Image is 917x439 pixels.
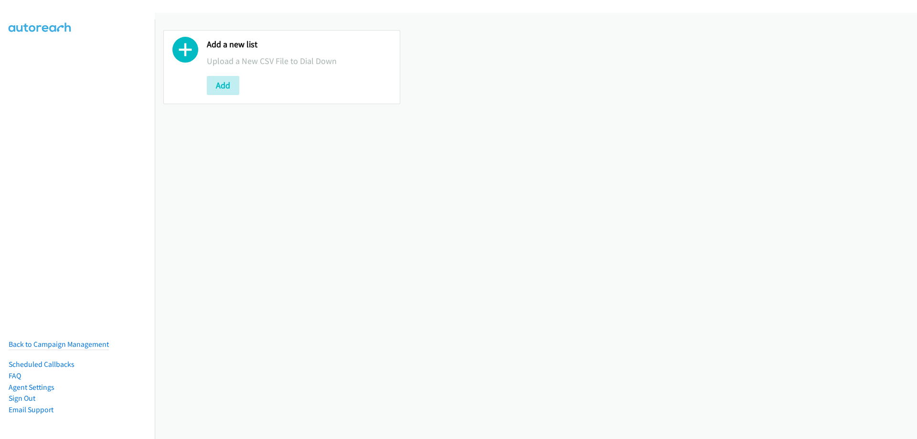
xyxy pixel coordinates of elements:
[207,39,391,50] h2: Add a new list
[207,54,391,67] p: Upload a New CSV File to Dial Down
[9,371,21,380] a: FAQ
[9,383,54,392] a: Agent Settings
[9,360,75,369] a: Scheduled Callbacks
[9,405,53,414] a: Email Support
[9,394,35,403] a: Sign Out
[207,76,239,95] button: Add
[9,340,109,349] a: Back to Campaign Management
